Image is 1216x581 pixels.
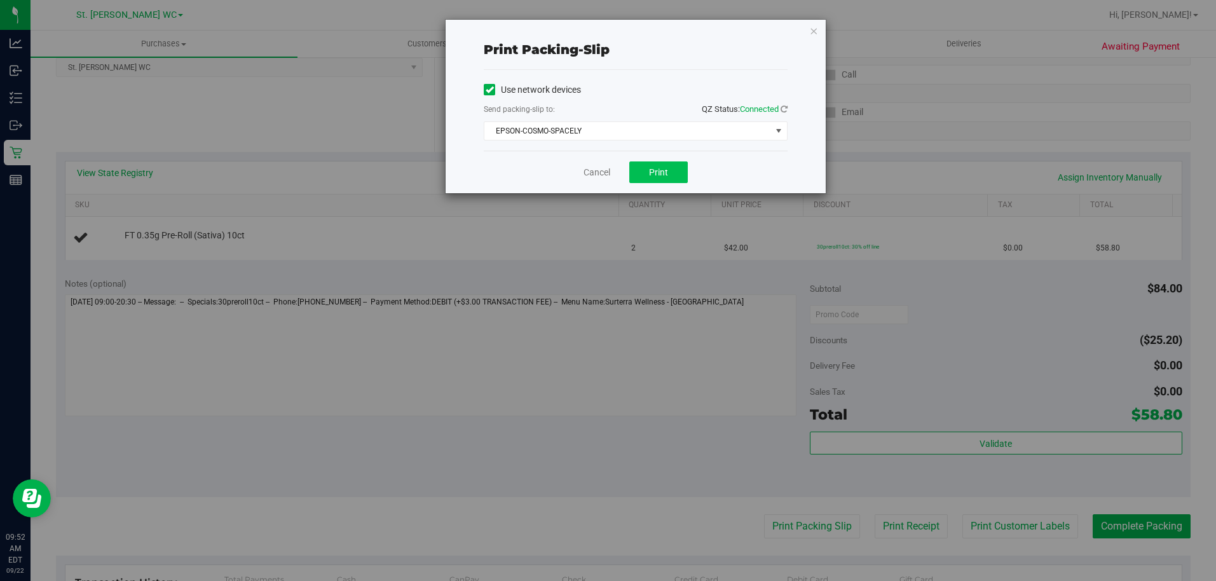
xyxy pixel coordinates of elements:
span: Print [649,167,668,177]
span: select [771,122,787,140]
iframe: Resource center [13,479,51,517]
label: Send packing-slip to: [484,104,555,115]
a: Cancel [584,166,610,179]
span: Connected [740,104,779,114]
span: Print packing-slip [484,42,610,57]
span: EPSON-COSMO-SPACELY [484,122,771,140]
span: QZ Status: [702,104,788,114]
button: Print [629,161,688,183]
label: Use network devices [484,83,581,97]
